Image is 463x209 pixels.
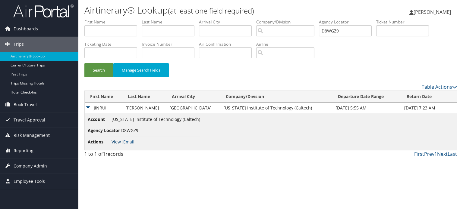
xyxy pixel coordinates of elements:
[84,150,171,161] div: 1 to 1 of records
[84,41,142,47] label: Ticketing Date
[113,63,169,77] button: Manage Search Fields
[88,139,110,145] span: Actions
[376,19,433,25] label: Ticket Number
[14,97,37,112] span: Book Travel
[142,19,199,25] label: Last Name
[112,116,200,122] span: [US_STATE] Institute of Technology (Caltech)
[199,19,256,25] label: Arrival City
[13,4,74,18] img: airportal-logo.png
[112,139,134,145] span: |
[332,91,401,103] th: Departure Date Range: activate to sort column ascending
[424,151,434,157] a: Prev
[112,139,121,145] a: View
[84,63,113,77] button: Search
[166,91,220,103] th: Arrival City: activate to sort column ascending
[123,139,134,145] a: Email
[14,112,45,128] span: Travel Approval
[122,103,167,113] td: [PERSON_NAME]
[84,4,333,17] h1: Airtinerary® Lookup
[88,116,110,123] span: Account
[401,103,457,113] td: [DATE] 7:23 AM
[409,3,457,21] a: [PERSON_NAME]
[85,103,122,113] td: JINRUI
[414,151,424,157] a: First
[85,91,122,103] th: First Name: activate to sort column ascending
[422,84,457,90] a: Table Actions
[434,151,437,157] a: 1
[142,41,199,47] label: Invoice Number
[437,151,448,157] a: Next
[14,158,47,174] span: Company Admin
[14,128,50,143] span: Risk Management
[319,19,376,25] label: Agency Locator
[14,174,45,189] span: Employee Tools
[199,41,256,47] label: Air Confirmation
[332,103,401,113] td: [DATE] 5:55 AM
[168,6,254,16] small: (at least one field required)
[84,19,142,25] label: First Name
[414,9,451,15] span: [PERSON_NAME]
[121,128,138,133] span: D8WGZ9
[448,151,457,157] a: Last
[88,127,120,134] span: Agency Locator
[103,151,106,157] span: 1
[220,91,333,103] th: Company/Division
[220,103,333,113] td: [US_STATE] Institute of Technology (Caltech)
[256,19,319,25] label: Company/Division
[14,143,33,158] span: Reporting
[256,41,319,47] label: Airline
[166,103,220,113] td: [GEOGRAPHIC_DATA]
[14,37,24,52] span: Trips
[122,91,167,103] th: Last Name: activate to sort column ascending
[14,21,38,36] span: Dashboards
[401,91,457,103] th: Return Date: activate to sort column ascending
